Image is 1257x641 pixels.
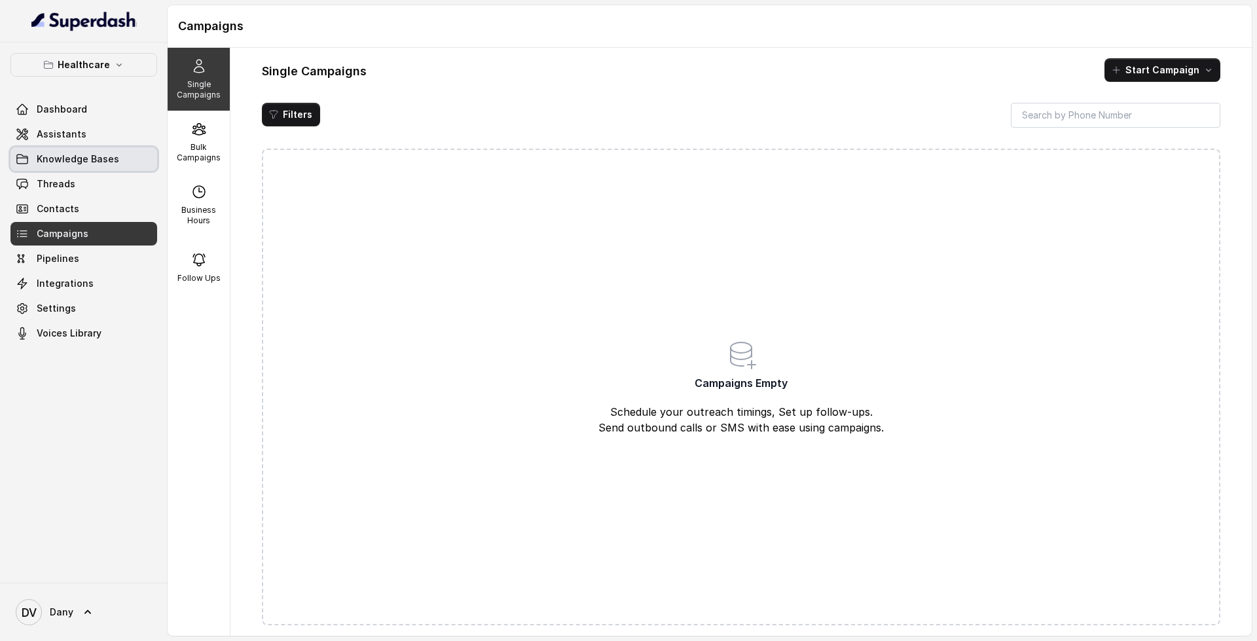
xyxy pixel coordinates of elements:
[10,321,157,345] a: Voices Library
[10,172,157,196] a: Threads
[10,247,157,270] a: Pipelines
[10,594,157,631] a: Dany
[10,98,157,121] a: Dashboard
[10,272,157,295] a: Integrations
[37,128,86,141] span: Assistants
[37,103,87,116] span: Dashboard
[1011,103,1220,128] input: Search by Phone Number
[695,375,788,391] span: Campaigns Empty
[31,10,137,31] img: light.svg
[177,273,221,284] p: Follow Ups
[37,153,119,166] span: Knowledge Bases
[173,79,225,100] p: Single Campaigns
[37,327,101,340] span: Voices Library
[37,202,79,215] span: Contacts
[518,404,964,435] p: Schedule your outreach timings, Set up follow-ups. Send outbound calls or SMS with ease using cam...
[10,122,157,146] a: Assistants
[37,227,88,240] span: Campaigns
[262,61,367,82] h1: Single Campaigns
[10,53,157,77] button: Healthcare
[10,222,157,246] a: Campaigns
[10,297,157,320] a: Settings
[37,277,94,290] span: Integrations
[37,252,79,265] span: Pipelines
[1104,58,1220,82] button: Start Campaign
[173,142,225,163] p: Bulk Campaigns
[173,205,225,226] p: Business Hours
[50,606,73,619] span: Dany
[37,177,75,191] span: Threads
[10,147,157,171] a: Knowledge Bases
[10,197,157,221] a: Contacts
[22,606,37,619] text: DV
[37,302,76,315] span: Settings
[262,103,320,126] button: Filters
[178,16,1241,37] h1: Campaigns
[58,57,110,73] p: Healthcare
